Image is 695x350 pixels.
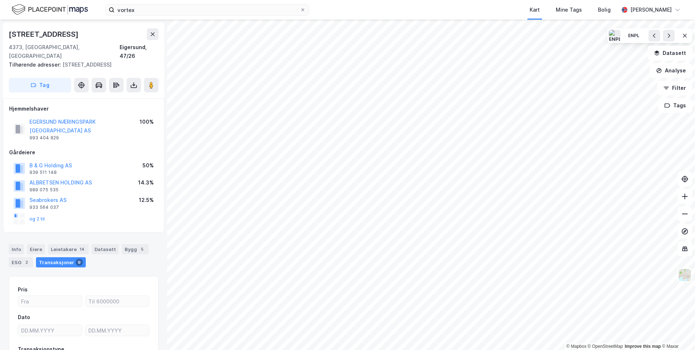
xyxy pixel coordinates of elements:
[18,285,28,294] div: Pris
[609,30,620,41] img: ENPL
[650,63,692,78] button: Analyse
[29,135,59,141] div: 993 404 829
[138,246,146,253] div: 5
[530,5,540,14] div: Kart
[678,268,692,282] img: Z
[85,325,149,336] input: DD.MM.YYYY
[115,4,300,15] input: Søk på adresse, matrikkel, gårdeiere, leietakere eller personer
[92,244,119,254] div: Datasett
[48,244,89,254] div: Leietakere
[18,325,82,336] input: DD.MM.YYYY
[18,296,82,307] input: Fra
[142,161,154,170] div: 50%
[29,170,57,175] div: 939 511 148
[36,257,86,267] div: Transaksjoner
[9,28,80,40] div: [STREET_ADDRESS]
[140,118,154,126] div: 100%
[9,61,63,68] span: Tilhørende adresser:
[657,81,692,95] button: Filter
[12,3,88,16] img: logo.f888ab2527a4732fd821a326f86c7f29.svg
[23,259,30,266] div: 2
[630,5,672,14] div: [PERSON_NAME]
[598,5,611,14] div: Bolig
[9,104,158,113] div: Hjemmelshaver
[138,178,154,187] div: 14.3%
[139,196,154,204] div: 12.5%
[9,78,71,92] button: Tag
[628,33,639,39] div: ENPL
[9,148,158,157] div: Gårdeiere
[9,43,120,60] div: 4373, [GEOGRAPHIC_DATA], [GEOGRAPHIC_DATA]
[588,344,623,349] a: OpenStreetMap
[659,315,695,350] div: Kontrollprogram for chat
[29,187,59,193] div: 989 075 535
[9,244,24,254] div: Info
[78,246,86,253] div: 14
[18,313,30,322] div: Dato
[648,46,692,60] button: Datasett
[659,315,695,350] iframe: Chat Widget
[9,257,33,267] div: ESG
[85,296,149,307] input: Til 6000000
[625,344,661,349] a: Improve this map
[122,244,149,254] div: Bygg
[658,98,692,113] button: Tags
[9,60,153,69] div: [STREET_ADDRESS]
[27,244,45,254] div: Eiere
[76,259,83,266] div: 9
[556,5,582,14] div: Mine Tags
[566,344,586,349] a: Mapbox
[120,43,158,60] div: Eigersund, 47/26
[29,204,59,210] div: 933 564 037
[623,30,644,41] button: ENPL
